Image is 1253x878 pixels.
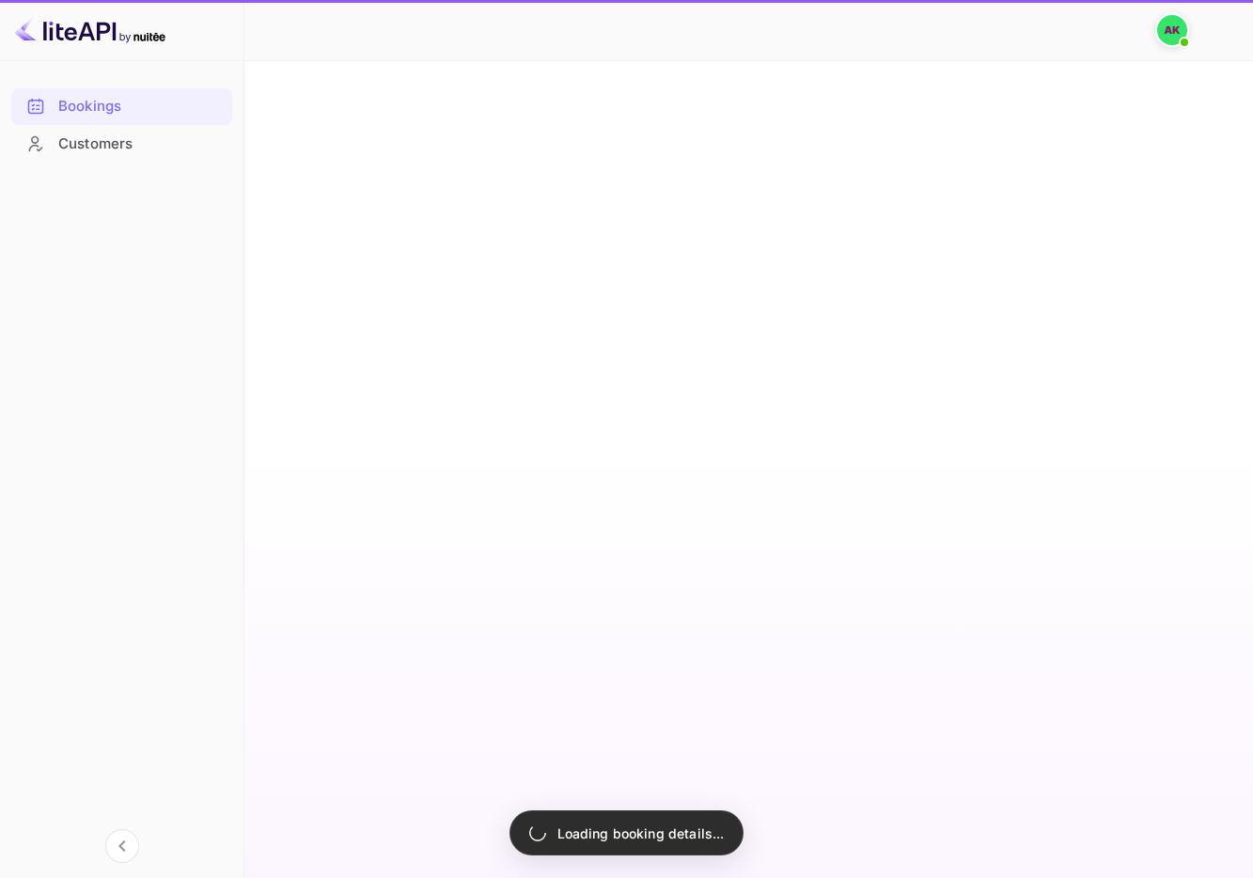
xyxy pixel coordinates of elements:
[11,88,232,125] div: Bookings
[105,829,139,863] button: Collapse navigation
[58,96,223,118] div: Bookings
[11,88,232,123] a: Bookings
[15,15,165,45] img: LiteAPI logo
[557,823,725,843] p: Loading booking details...
[11,126,232,163] div: Customers
[11,126,232,161] a: Customers
[1157,15,1187,45] img: Ahefaj Khan
[58,133,223,155] div: Customers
